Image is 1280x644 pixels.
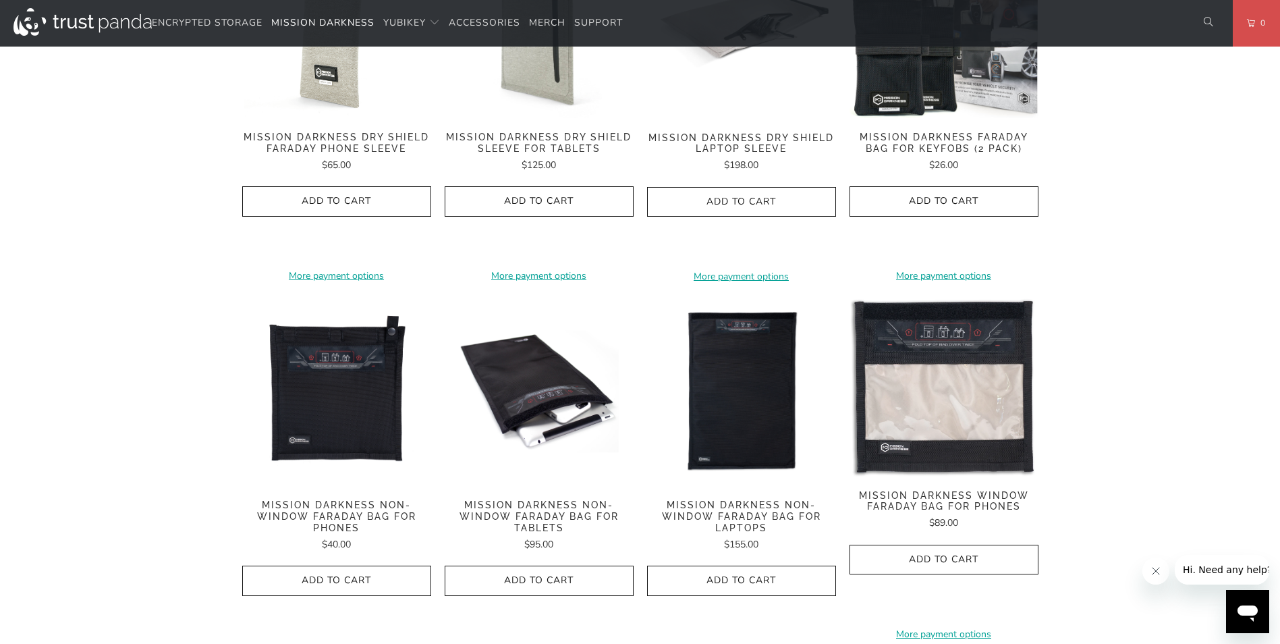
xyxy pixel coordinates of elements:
[383,7,440,39] summary: YubiKey
[574,7,623,39] a: Support
[647,566,836,596] button: Add to Cart
[322,159,351,171] span: $65.00
[850,490,1038,531] a: Mission Darkness Window Faraday Bag for Phones $89.00
[383,16,426,29] span: YubiKey
[242,132,431,173] a: Mission Darkness Dry Shield Faraday Phone Sleeve $65.00
[724,159,758,171] span: $198.00
[647,297,836,486] a: Mission Darkness Non-Window Faraday Bag for Laptops Mission Darkness Non-Window Faraday Bag for L...
[449,16,520,29] span: Accessories
[929,159,958,171] span: $26.00
[850,490,1038,513] span: Mission Darkness Window Faraday Bag for Phones
[529,16,565,29] span: Merch
[850,627,1038,642] a: More payment options
[850,297,1038,476] img: Mission Darkness Window Faraday Bag for Phones
[449,7,520,39] a: Accessories
[445,132,634,155] span: Mission Darkness Dry Shield Sleeve For Tablets
[445,500,634,533] span: Mission Darkness Non-Window Faraday Bag for Tablets
[647,187,836,217] button: Add to Cart
[445,297,634,486] a: Mission Darkness Non-Window Faraday Bag for Tablets Mission Darkness Non-Window Faraday Bag for T...
[152,16,262,29] span: Encrypted Storage
[445,269,634,284] a: More payment options
[850,132,1038,173] a: Mission Darkness Faraday Bag for Keyfobs (2 pack) $26.00
[242,566,431,596] button: Add to Cart
[1142,558,1169,585] iframe: Close message
[647,269,836,284] a: More payment options
[242,297,431,486] img: Mission Darkness Non-Window Faraday Bag for Phones
[459,196,619,207] span: Add to Cart
[1255,16,1266,30] span: 0
[661,575,822,587] span: Add to Cart
[152,7,262,39] a: Encrypted Storage
[322,538,351,551] span: $40.00
[271,16,374,29] span: Mission Darkness
[8,9,97,20] span: Hi. Need any help?
[647,132,836,173] a: Mission Darkness Dry Shield Laptop Sleeve $198.00
[1226,590,1269,633] iframe: Button to launch messaging window
[864,554,1024,566] span: Add to Cart
[445,297,634,486] img: Mission Darkness Non-Window Faraday Bag for Tablets
[256,196,417,207] span: Add to Cart
[647,297,836,486] img: Mission Darkness Non-Window Faraday Bag for Laptops
[242,500,431,533] span: Mission Darkness Non-Window Faraday Bag for Phones
[574,16,623,29] span: Support
[242,132,431,155] span: Mission Darkness Dry Shield Faraday Phone Sleeve
[152,7,623,39] nav: Translation missing: en.navigation.header.main_nav
[13,8,152,36] img: Trust Panda Australia
[524,538,553,551] span: $95.00
[724,538,758,551] span: $155.00
[647,500,836,552] a: Mission Darkness Non-Window Faraday Bag for Laptops $155.00
[661,196,822,208] span: Add to Cart
[850,186,1038,217] button: Add to Cart
[850,545,1038,575] button: Add to Cart
[647,500,836,533] span: Mission Darkness Non-Window Faraday Bag for Laptops
[271,7,374,39] a: Mission Darkness
[242,269,431,284] a: More payment options
[445,132,634,173] a: Mission Darkness Dry Shield Sleeve For Tablets $125.00
[1175,555,1269,585] iframe: Message from company
[445,500,634,552] a: Mission Darkness Non-Window Faraday Bag for Tablets $95.00
[242,500,431,552] a: Mission Darkness Non-Window Faraday Bag for Phones $40.00
[242,297,431,486] a: Mission Darkness Non-Window Faraday Bag for Phones Mission Darkness Non-Window Faraday Bag for Ph...
[864,196,1024,207] span: Add to Cart
[256,575,417,587] span: Add to Cart
[529,7,565,39] a: Merch
[459,575,619,587] span: Add to Cart
[850,132,1038,155] span: Mission Darkness Faraday Bag for Keyfobs (2 pack)
[929,516,958,529] span: $89.00
[445,186,634,217] button: Add to Cart
[242,186,431,217] button: Add to Cart
[850,269,1038,284] a: More payment options
[522,159,556,171] span: $125.00
[445,566,634,596] button: Add to Cart
[647,132,836,155] span: Mission Darkness Dry Shield Laptop Sleeve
